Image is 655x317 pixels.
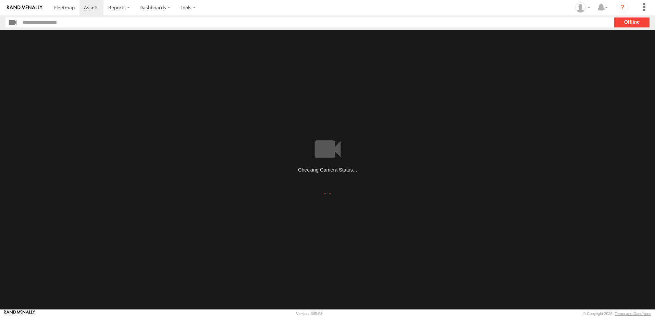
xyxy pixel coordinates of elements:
[4,310,35,317] a: Visit our Website
[583,312,651,316] div: © Copyright 2025 -
[296,312,322,316] div: Version: 305.03
[7,5,42,10] img: rand-logo.svg
[617,2,628,13] i: ?
[573,2,593,13] div: omar hernandez
[615,312,651,316] a: Terms and Conditions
